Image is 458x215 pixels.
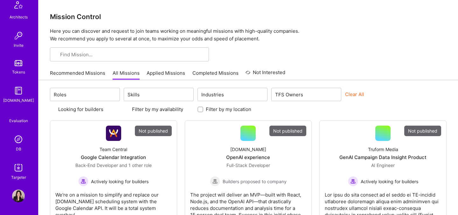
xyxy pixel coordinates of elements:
a: Recommended Missions [50,70,105,80]
div: Not published [404,126,441,136]
a: Not Interested [246,69,285,80]
img: guide book [12,84,25,97]
div: Roles [52,90,68,99]
label: Looking for builders [58,106,103,113]
div: Not published [135,126,172,136]
div: [DOMAIN_NAME] [3,97,34,104]
img: Skill Targeter [12,161,25,174]
button: Clear All [345,91,364,98]
span: Actively looking for builders [361,178,418,185]
span: AI Engineer [371,163,395,168]
span: Full-Stack Developer [226,163,270,168]
i: icon Chevron [260,93,263,96]
i: icon SearchGrey [55,52,60,57]
i: icon Chevron [334,93,337,96]
input: Find Mission... [60,51,204,58]
div: Truform Media [368,146,398,153]
div: Industries [200,90,226,99]
div: Not published [269,126,306,136]
div: Skills [126,90,141,99]
div: Tokens [12,69,25,75]
div: OpenAI experience [226,154,270,161]
i: icon Chevron [186,93,189,96]
a: User Avatar [10,190,26,202]
a: Applied Missions [147,70,185,80]
div: Evaluation [9,117,28,124]
div: DB [16,146,21,152]
img: tokens [15,60,22,66]
h3: Mission Control [50,13,447,21]
img: Company Logo [106,126,121,141]
a: All Missions [113,70,140,80]
i: icon Chevron [112,93,115,96]
div: GenAI Campaign Data Insight Product [339,154,427,161]
div: Invite [14,42,24,49]
i: icon SelectionTeam [16,113,21,117]
img: Actively looking for builders [348,176,358,186]
div: Targeter [11,174,26,181]
div: [DOMAIN_NAME] [230,146,266,153]
span: Builders proposed to company [223,178,287,185]
div: Team Central [100,146,127,153]
img: Builders proposed to company [210,176,220,186]
p: Here you can discover and request to join teams working on meaningful missions with high-quality ... [50,27,447,43]
label: Filter by my availability [132,106,183,113]
span: Back-End Developer [75,163,118,168]
img: User Avatar [12,190,25,202]
span: Actively looking for builders [91,178,149,185]
div: TFS Owners [274,90,305,99]
label: Filter by my location [206,106,251,113]
div: Architects [10,14,28,20]
img: Invite [12,29,25,42]
a: Completed Missions [192,70,239,80]
img: Actively looking for builders [78,176,88,186]
div: Google Calendar Integration [81,154,146,161]
span: and 1 other role [119,163,152,168]
img: Admin Search [12,133,25,146]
